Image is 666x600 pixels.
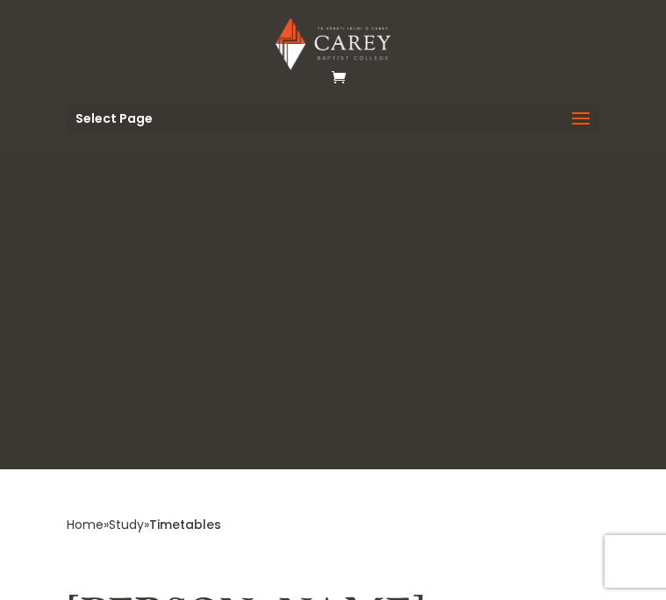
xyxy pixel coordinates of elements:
a: Study [109,516,144,533]
span: Timetables [149,516,221,533]
span: Select Page [75,112,153,125]
img: Carey Baptist College [276,18,390,70]
a: Home [67,516,104,533]
span: » » [67,516,221,533]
